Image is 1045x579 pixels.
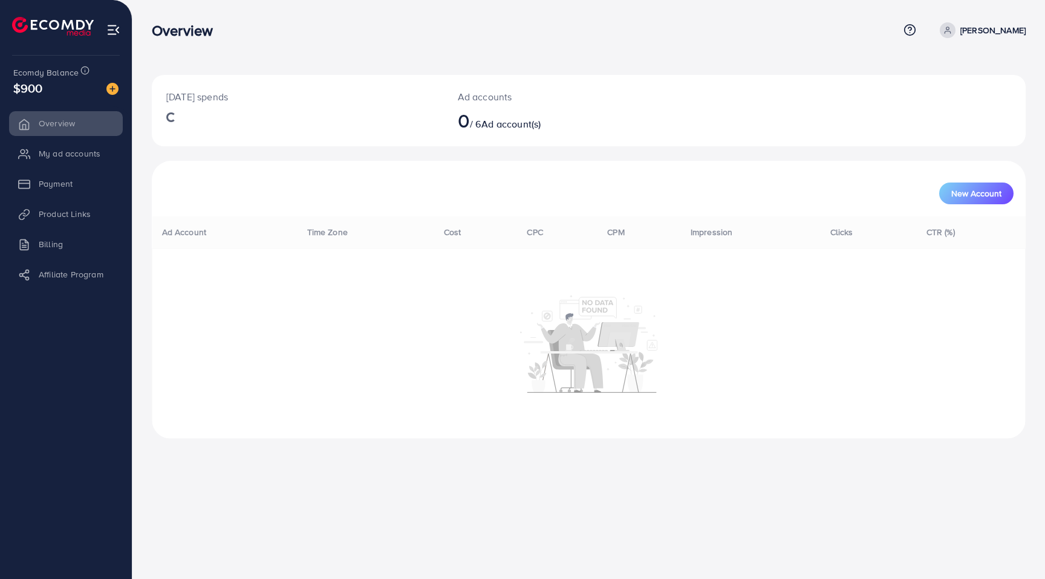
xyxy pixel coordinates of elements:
p: Ad accounts [458,89,647,104]
button: New Account [939,183,1014,204]
span: New Account [951,189,1001,198]
p: [PERSON_NAME] [960,23,1026,37]
a: [PERSON_NAME] [935,22,1026,38]
span: Ad account(s) [481,117,541,131]
p: [DATE] spends [166,89,429,104]
h3: Overview [152,22,223,39]
img: image [106,83,119,95]
span: $900 [13,79,43,97]
img: menu [106,23,120,37]
span: Ecomdy Balance [13,66,79,79]
h2: / 6 [458,109,647,132]
img: logo [12,17,94,36]
span: 0 [458,106,470,134]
